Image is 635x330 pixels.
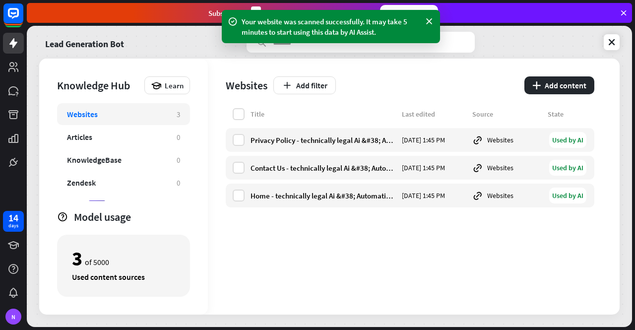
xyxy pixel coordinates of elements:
div: 3 [72,250,82,267]
a: 14 days [3,211,24,232]
button: Open LiveChat chat widget [8,4,38,34]
div: 3 [251,6,261,20]
div: 0 [177,155,180,165]
div: N [5,309,21,325]
div: BETA [88,200,106,210]
div: Knowledge Hub [57,78,139,92]
div: Used content sources [72,272,175,282]
div: [DATE] 1:45 PM [402,163,466,172]
div: Used by AI [549,132,586,148]
div: Websites [226,78,267,92]
div: [DATE] 1:45 PM [402,135,466,144]
div: Privacy Policy - technically legal Ai &#38; Automation agency [251,135,396,145]
div: Used by AI [549,188,586,203]
div: Subscribe now [380,5,438,21]
div: 0 [177,201,180,210]
div: Websites [472,190,542,201]
a: Lead Generation Bot [45,32,124,53]
div: 0 [177,178,180,188]
div: Model usage [74,210,190,224]
div: Source [472,110,542,119]
span: Learn [165,81,184,90]
div: Websites [472,162,542,173]
div: [DATE] 1:45 PM [402,191,466,200]
div: Home - technically legal Ai &#38; Automation agency [251,191,396,200]
div: Websites [67,109,98,119]
div: 14 [8,213,18,222]
div: Used by AI [549,160,586,176]
i: plus [532,81,541,89]
div: days [8,222,18,229]
button: plusAdd content [524,76,594,94]
div: State [548,110,587,119]
div: Articles [67,132,92,142]
div: Zendesk [67,178,96,188]
div: of 5000 [72,250,175,267]
div: Your website was scanned successfully. It may take 5 minutes to start using this data by AI Assist. [242,16,420,37]
div: KnowledgeBase [67,155,122,165]
div: Title [251,110,396,119]
div: 3 [177,110,180,119]
div: Files [67,200,82,210]
button: Add filter [273,76,336,94]
div: 0 [177,132,180,142]
div: Websites [472,134,542,145]
div: Last edited [402,110,466,119]
div: Contact Us - technically legal Ai &#38; Automation agency [251,163,396,173]
div: Subscribe in days to get your first month for $1 [208,6,372,20]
